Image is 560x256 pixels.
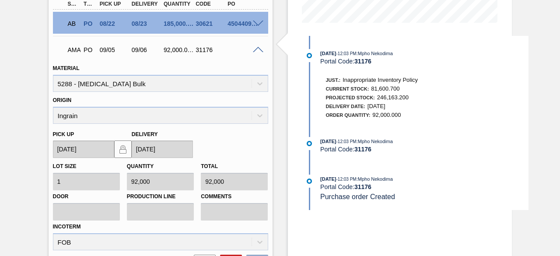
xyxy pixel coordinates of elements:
[98,20,132,27] div: 08/22/2025
[307,53,312,58] img: atual
[114,140,132,158] button: locked
[336,139,357,144] span: - 12:03 PM
[53,140,114,158] input: mm/dd/yyyy
[193,46,228,53] div: 31176
[132,131,158,137] label: Delivery
[357,139,393,144] span: : Mpho Nekodima
[53,190,120,203] label: Door
[354,146,371,153] strong: 31176
[367,103,385,109] span: [DATE]
[129,1,164,7] div: Delivery
[53,224,81,230] label: Incoterm
[354,58,371,65] strong: 31176
[307,141,312,146] img: atual
[129,46,164,53] div: 09/06/2025
[127,163,154,169] label: Quantity
[225,1,260,7] div: PO
[53,131,74,137] label: Pick up
[53,163,77,169] label: Lot size
[81,46,97,53] div: Purchase order
[53,97,72,103] label: Origin
[68,46,79,53] p: AMA
[66,1,81,7] div: Step
[201,190,268,203] label: Comments
[326,77,341,83] span: Just.:
[161,46,196,53] div: 92,000.000
[193,20,228,27] div: 30621
[357,176,393,182] span: : Mpho Nekodima
[320,183,528,190] div: Portal Code:
[336,177,357,182] span: - 12:03 PM
[81,1,97,7] div: Type
[326,104,365,109] span: Delivery Date:
[343,77,418,83] span: Inappropriate Inventory Policy
[66,40,81,60] div: Awaiting Manager Approval
[320,58,528,65] div: Portal Code:
[66,14,81,33] div: Awaiting Billing
[377,94,409,101] span: 246,163.200
[201,163,218,169] label: Total
[320,146,528,153] div: Portal Code:
[326,112,371,118] span: Order Quantity:
[161,20,196,27] div: 185,000.000
[336,51,357,56] span: - 12:03 PM
[81,20,97,27] div: Purchase order
[193,1,228,7] div: Code
[98,1,132,7] div: Pick up
[320,51,336,56] span: [DATE]
[354,183,371,190] strong: 31176
[132,140,193,158] input: mm/dd/yyyy
[357,51,393,56] span: : Mpho Nekodima
[225,20,260,27] div: 4504409026
[127,190,194,203] label: Production Line
[320,193,395,200] span: Purchase order Created
[320,139,336,144] span: [DATE]
[129,20,164,27] div: 08/23/2025
[53,65,80,71] label: Material
[307,179,312,184] img: atual
[161,1,196,7] div: Quantity
[118,144,128,154] img: locked
[326,86,369,91] span: Current Stock:
[320,176,336,182] span: [DATE]
[326,95,375,100] span: Projected Stock:
[372,112,401,118] span: 92,000.000
[371,85,399,92] span: 81,600.700
[98,46,132,53] div: 09/05/2025
[68,20,79,27] p: AB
